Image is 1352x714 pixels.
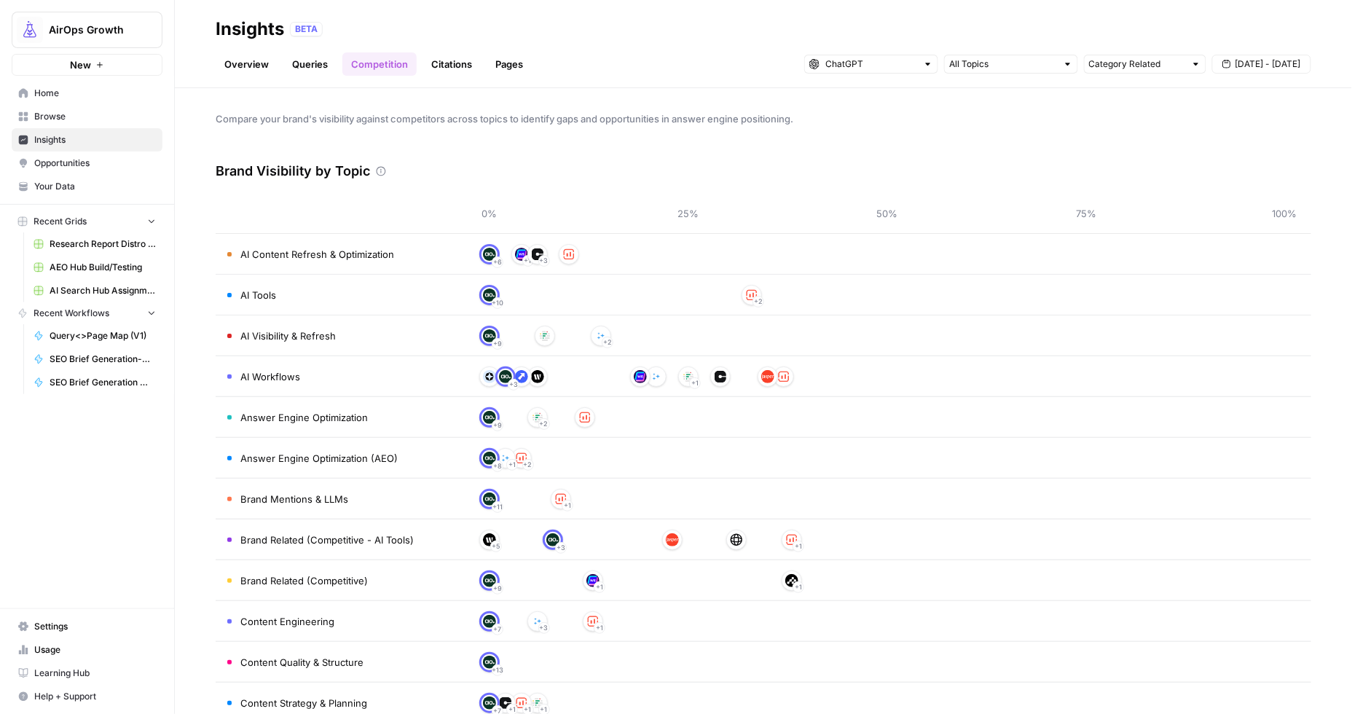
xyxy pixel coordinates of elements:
[674,206,703,221] span: 25%
[34,307,109,320] span: Recent Workflows
[50,329,156,342] span: Query<>Page Map (V1)
[499,452,512,465] img: 8as9tpzhc348q5rxcvki1oae0hhd
[1072,206,1101,221] span: 75%
[483,697,496,710] img: yjux4x3lwinlft1ym4yif8lrli78
[554,493,567,506] img: w57jo3udkqo1ra9pp5ane7em8etm
[12,128,162,152] a: Insights
[483,656,496,669] img: yjux4x3lwinlft1ym4yif8lrli78
[34,690,156,703] span: Help + Support
[691,376,699,391] span: + 1
[27,348,162,371] a: SEO Brief Generation-Q/A Format 🟡🟡
[240,451,398,466] span: Answer Engine Optimization (AEO)
[12,685,162,708] button: Help + Support
[493,255,502,270] span: + 6
[50,261,156,274] span: AEO Hub Build/Testing
[515,452,528,465] img: w57jo3udkqo1ra9pp5ane7em8etm
[12,105,162,128] a: Browse
[562,248,575,261] img: w57jo3udkqo1ra9pp5ane7em8etm
[873,206,902,221] span: 50%
[34,87,156,100] span: Home
[795,580,802,595] span: + 1
[493,418,502,433] span: + 9
[483,533,496,546] img: 7dxwaxkbugs2lxc5f7zwbrgf2nd8
[564,498,571,513] span: + 1
[342,52,417,76] a: Competition
[540,417,549,431] span: + 2
[34,620,156,633] span: Settings
[540,254,549,268] span: + 3
[586,615,600,628] img: w57jo3udkqo1ra9pp5ane7em8etm
[240,247,394,262] span: AI Content Refresh & Optimization
[34,133,156,146] span: Insights
[216,52,278,76] a: Overview
[27,232,162,256] a: Research Report Distro Workflows
[50,376,156,389] span: SEO Brief Generation 🟡🟡
[666,533,679,546] img: fp0dg114vt0u1b5c1qb312y1bryo
[12,152,162,175] a: Opportunities
[745,289,758,302] img: w57jo3udkqo1ra9pp5ane7em8etm
[216,111,1311,126] span: Compare your brand's visibility against competitors across topics to identify gaps and opportunit...
[531,248,544,261] img: q1k0jh8xe2mxn088pu84g40890p5
[634,370,647,383] img: cbtemd9yngpxf5d3cs29ym8ckjcf
[785,533,798,546] img: w57jo3udkqo1ra9pp5ane7em8etm
[524,254,532,268] span: + 1
[586,574,600,587] img: cbtemd9yngpxf5d3cs29ym8ckjcf
[487,52,532,76] a: Pages
[785,574,798,587] img: z5mnau15jk0a3i3dbnjftp6o8oil
[483,493,496,506] img: yjux4x3lwinlft1ym4yif8lrli78
[603,335,612,350] span: + 2
[493,581,502,596] span: + 9
[557,541,565,555] span: + 3
[540,621,549,635] span: + 3
[70,58,91,72] span: New
[754,294,763,309] span: + 2
[240,492,348,506] span: Brand Mentions & LLMs
[34,180,156,193] span: Your Data
[34,110,156,123] span: Browse
[499,697,512,710] img: q1k0jh8xe2mxn088pu84g40890p5
[240,288,276,302] span: AI Tools
[17,17,43,43] img: AirOps Growth Logo
[216,161,370,181] h3: Brand Visibility by Topic
[524,458,532,472] span: + 2
[50,284,156,297] span: AI Search Hub Assignments
[761,370,774,383] img: fp0dg114vt0u1b5c1qb312y1bryo
[27,371,162,394] a: SEO Brief Generation 🟡🟡
[1270,206,1300,221] span: 100%
[34,157,156,170] span: Opportunities
[34,643,156,656] span: Usage
[531,697,544,710] img: p7gb08cj8xwpj667sp6w3htlk52t
[483,452,496,465] img: yjux4x3lwinlft1ym4yif8lrli78
[596,621,603,635] span: + 1
[493,459,502,474] span: + 8
[12,211,162,232] button: Recent Grids
[483,615,496,628] img: yjux4x3lwinlft1ym4yif8lrli78
[546,533,559,546] img: yjux4x3lwinlft1ym4yif8lrli78
[596,580,603,595] span: + 1
[515,697,528,710] img: w57jo3udkqo1ra9pp5ane7em8etm
[240,410,368,425] span: Answer Engine Optimization
[50,238,156,251] span: Research Report Distro Workflows
[483,574,496,587] img: yjux4x3lwinlft1ym4yif8lrli78
[494,622,502,637] span: + 7
[290,22,323,36] div: BETA
[492,500,503,514] span: + 11
[714,370,727,383] img: q1k0jh8xe2mxn088pu84g40890p5
[12,12,162,48] button: Workspace: AirOps Growth
[949,57,1057,71] input: All Topics
[27,324,162,348] a: Query<>Page Map (V1)
[240,655,363,670] span: Content Quality & Structure
[240,696,367,710] span: Content Strategy & Planning
[483,411,496,424] img: yjux4x3lwinlft1ym4yif8lrli78
[216,17,284,41] div: Insights
[777,370,790,383] img: w57jo3udkqo1ra9pp5ane7em8etm
[12,175,162,198] a: Your Data
[1212,55,1311,74] button: [DATE] - [DATE]
[49,23,137,37] span: AirOps Growth
[1235,58,1301,71] span: [DATE] - [DATE]
[578,411,591,424] img: w57jo3udkqo1ra9pp5ane7em8etm
[508,458,516,472] span: + 1
[240,533,414,547] span: Brand Related (Competitive - AI Tools)
[283,52,337,76] a: Queries
[240,369,300,384] span: AI Workflows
